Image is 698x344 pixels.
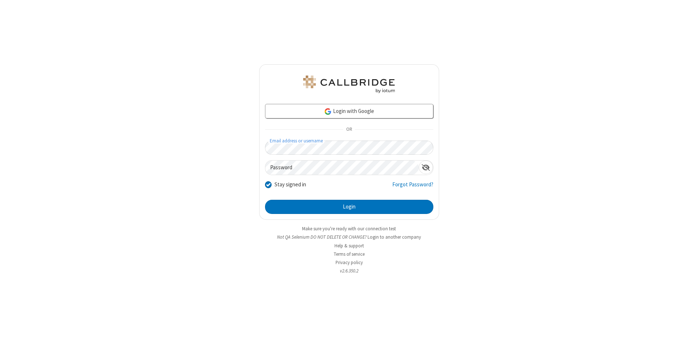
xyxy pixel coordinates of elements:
label: Stay signed in [274,181,306,189]
a: Privacy policy [336,259,363,266]
a: Make sure you're ready with our connection test [302,226,396,232]
span: OR [343,125,355,135]
a: Login with Google [265,104,433,118]
li: v2.6.350.2 [259,267,439,274]
a: Terms of service [334,251,365,257]
button: Login [265,200,433,214]
img: google-icon.png [324,108,332,116]
li: Not QA Selenium DO NOT DELETE OR CHANGE? [259,234,439,240]
button: Login to another company [368,234,421,240]
input: Password [265,161,419,175]
img: QA Selenium DO NOT DELETE OR CHANGE [302,76,396,93]
input: Email address or username [265,141,433,155]
a: Forgot Password? [392,181,433,194]
a: Help & support [334,243,364,249]
div: Show password [419,161,433,174]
